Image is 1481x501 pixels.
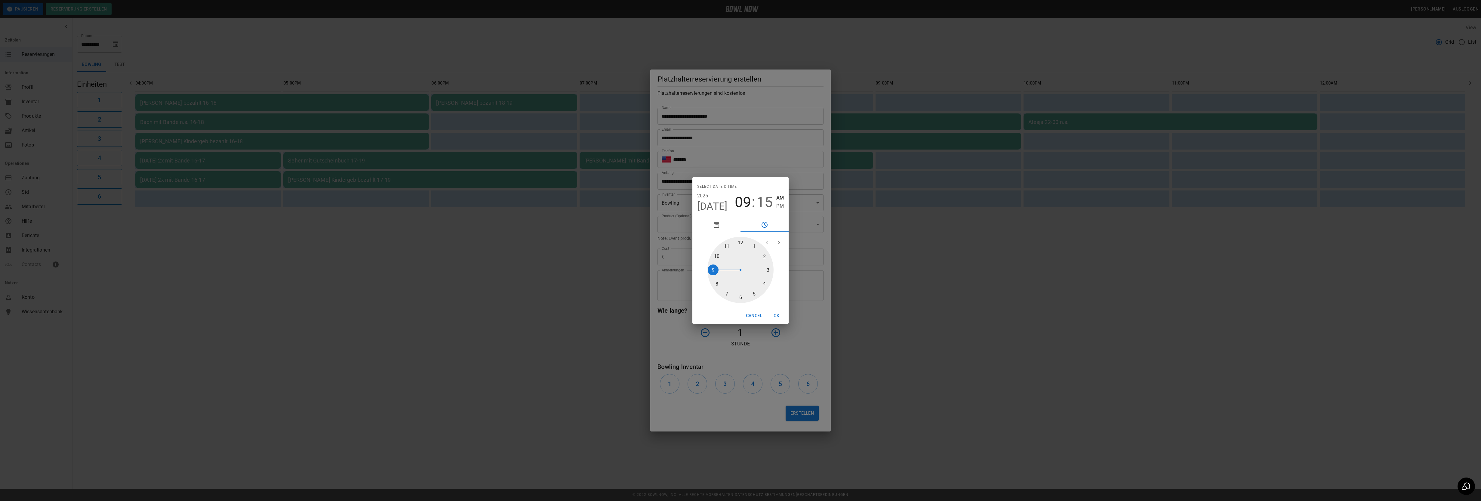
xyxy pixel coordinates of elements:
[697,200,728,213] button: [DATE]
[776,194,784,202] button: AM
[752,194,755,211] span: :
[767,310,786,321] button: OK
[776,202,784,210] button: PM
[692,218,740,232] button: pick date
[773,237,785,249] button: open next view
[697,182,737,192] span: Select date & time
[735,194,751,211] button: 09
[756,194,773,211] button: 15
[740,218,789,232] button: pick time
[697,192,708,200] button: 2025
[744,310,765,321] button: Cancel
